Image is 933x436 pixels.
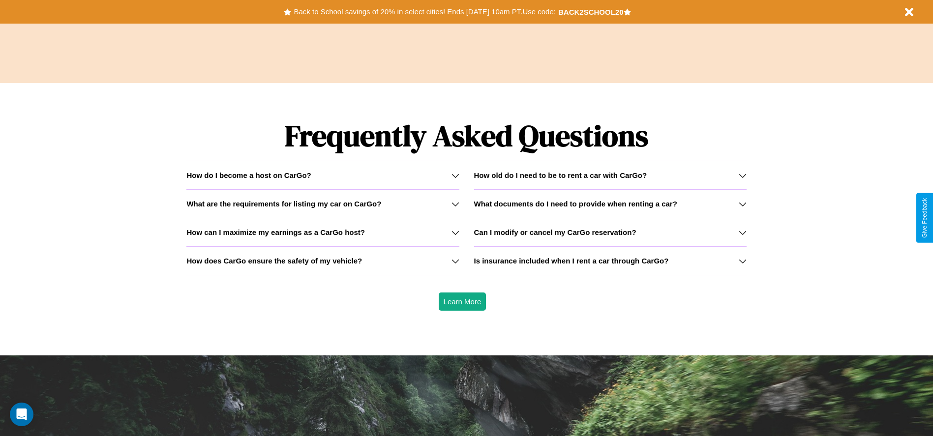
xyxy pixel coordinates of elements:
[291,5,558,19] button: Back to School savings of 20% in select cities! Ends [DATE] 10am PT.Use code:
[186,257,362,265] h3: How does CarGo ensure the safety of my vehicle?
[10,403,33,426] div: Open Intercom Messenger
[474,228,636,236] h3: Can I modify or cancel my CarGo reservation?
[474,257,669,265] h3: Is insurance included when I rent a car through CarGo?
[186,228,365,236] h3: How can I maximize my earnings as a CarGo host?
[439,292,486,311] button: Learn More
[186,200,381,208] h3: What are the requirements for listing my car on CarGo?
[558,8,624,16] b: BACK2SCHOOL20
[921,198,928,238] div: Give Feedback
[474,200,677,208] h3: What documents do I need to provide when renting a car?
[474,171,647,179] h3: How old do I need to be to rent a car with CarGo?
[186,171,311,179] h3: How do I become a host on CarGo?
[186,111,746,161] h1: Frequently Asked Questions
